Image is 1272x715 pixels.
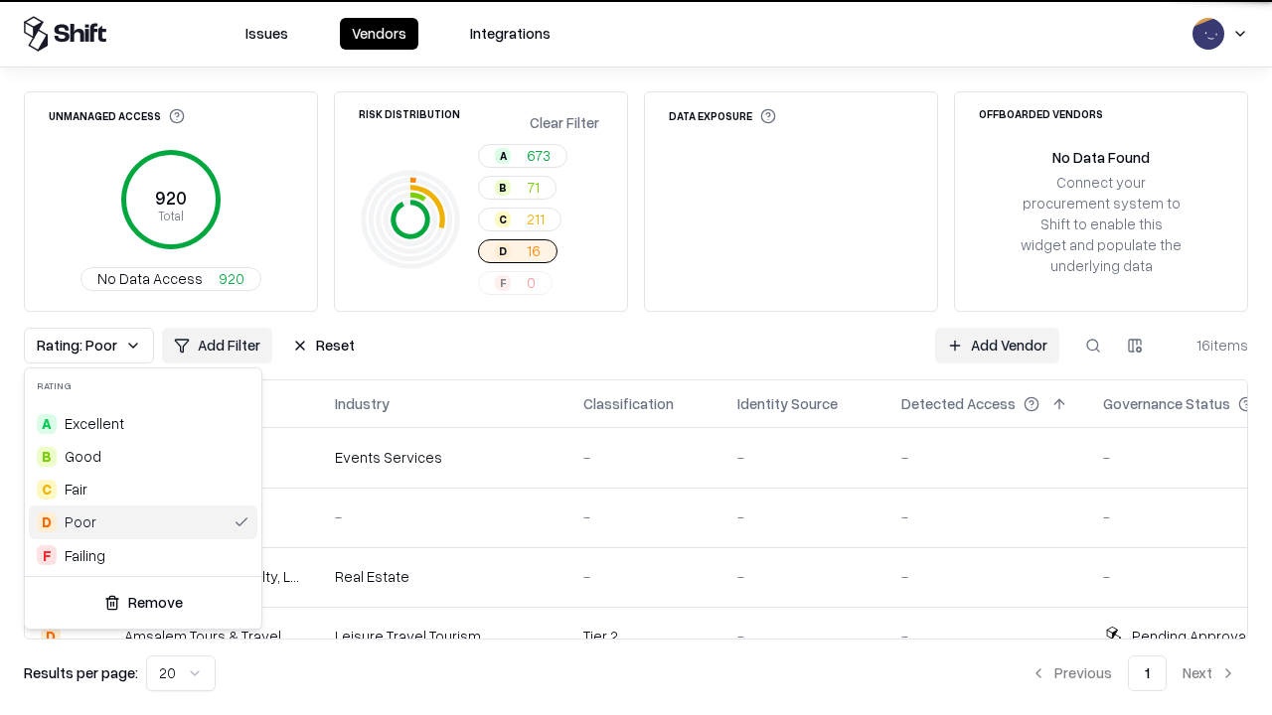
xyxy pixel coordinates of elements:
div: F [37,545,57,565]
div: A [37,414,57,434]
div: C [37,480,57,500]
div: B [37,447,57,467]
span: Good [65,446,101,467]
button: Remove [33,585,253,621]
div: D [37,512,57,532]
div: Failing [65,545,105,566]
div: Poor [65,511,96,532]
span: Fair [65,479,87,500]
div: Suggestions [25,403,261,576]
div: Rating [25,368,261,403]
span: Excellent [65,413,124,434]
